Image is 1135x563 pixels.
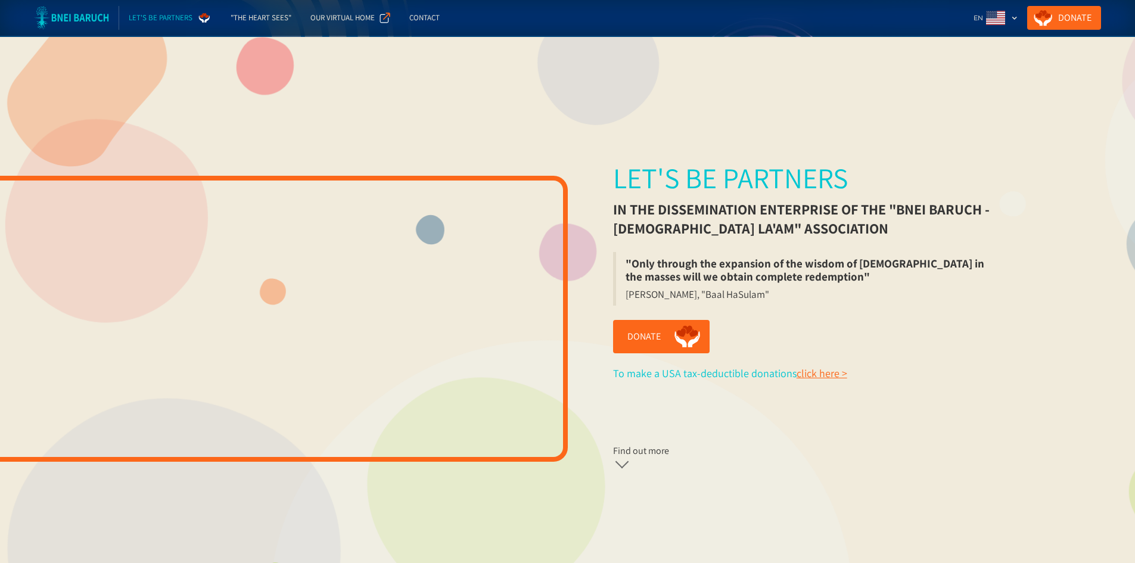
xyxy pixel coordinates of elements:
[613,320,710,353] a: Donate
[613,444,847,476] a: Find out more
[613,445,669,457] div: Find out more
[400,6,449,30] a: Contact
[301,6,400,30] a: Our Virtual Home
[797,366,847,380] a: click here >
[221,6,301,30] a: "The Heart Sees"
[974,12,983,24] div: EN
[119,6,221,30] a: Let's be partners
[613,288,779,306] blockquote: [PERSON_NAME], "Baal HaSulam"
[613,161,848,195] div: Let's be partners
[613,200,999,238] div: in the dissemination enterprise of the "Bnei Baruch - [DEMOGRAPHIC_DATA] La'am" association
[969,6,1022,30] div: EN
[231,12,291,24] div: "The Heart Sees"
[409,12,440,24] div: Contact
[613,368,847,380] div: To make a USA tax-deductible donations
[613,252,999,288] blockquote: "Only through the expansion of the wisdom of [DEMOGRAPHIC_DATA] in the masses will we obtain comp...
[310,12,375,24] div: Our Virtual Home
[1027,6,1101,30] a: Donate
[129,12,192,24] div: Let's be partners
